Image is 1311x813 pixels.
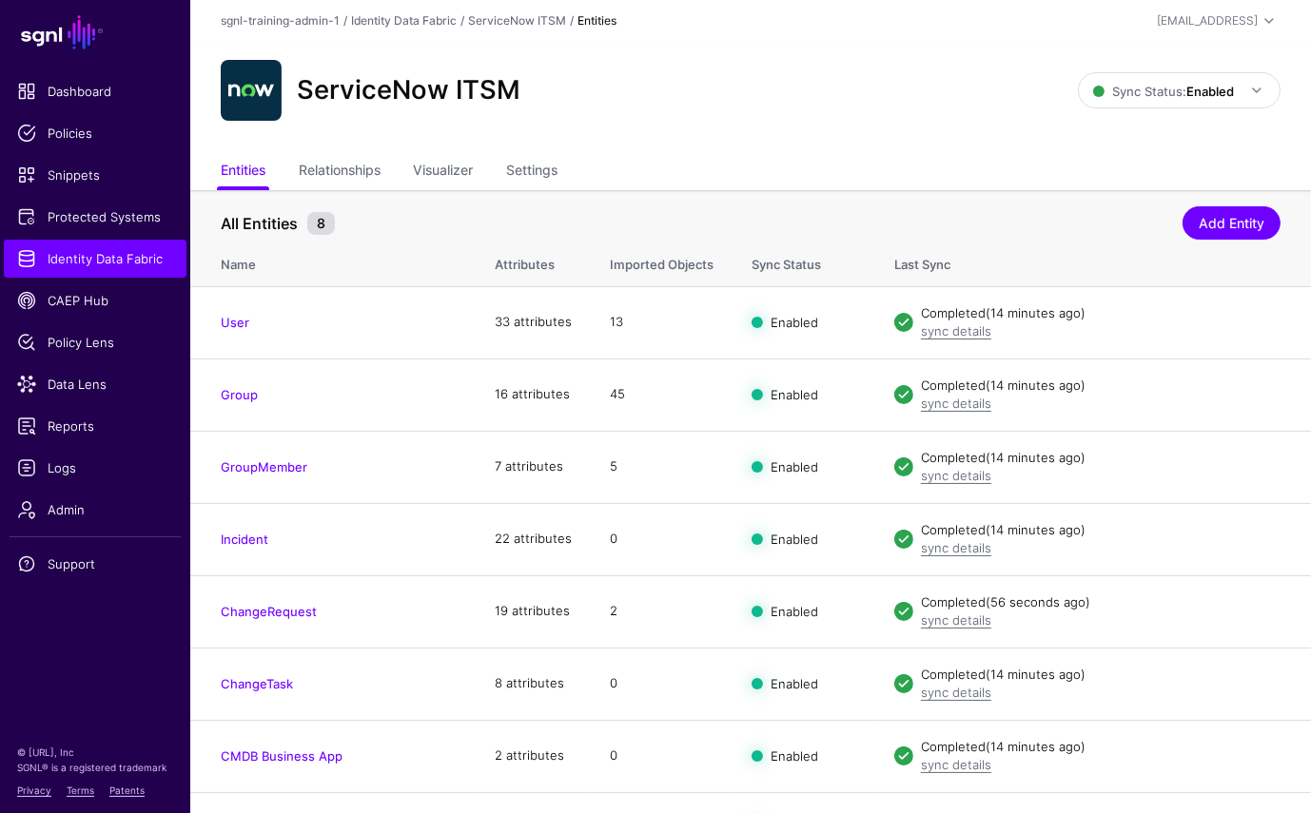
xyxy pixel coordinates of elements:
a: ChangeRequest [221,604,317,619]
th: Sync Status [733,237,875,286]
div: Completed (56 seconds ago) [921,593,1281,612]
td: 8 attributes [476,648,591,720]
td: 45 [591,358,733,431]
a: Data Lens [4,365,186,403]
a: sgnl-training-admin-1 [221,13,340,28]
a: sync details [921,468,991,483]
td: 22 attributes [476,503,591,575]
div: Completed (14 minutes ago) [921,377,1281,396]
td: 2 attributes [476,720,591,792]
span: Enabled [771,532,818,547]
a: Admin [4,491,186,529]
td: 13 [591,286,733,358]
a: Logs [4,449,186,487]
p: SGNL® is a registered trademark [17,760,173,775]
a: Identity Data Fabric [4,240,186,278]
span: Enabled [771,748,818,764]
a: sync details [921,323,991,339]
a: Policies [4,114,186,152]
td: 2 [591,575,733,648]
a: Reports [4,407,186,445]
td: 0 [591,503,733,575]
span: Data Lens [17,375,173,394]
th: Attributes [476,237,591,286]
span: Policy Lens [17,333,173,352]
div: Completed (14 minutes ago) [921,666,1281,685]
small: 8 [307,212,335,235]
a: Relationships [299,154,381,190]
td: 0 [591,648,733,720]
a: Snippets [4,156,186,194]
span: CAEP Hub [17,291,173,310]
div: Completed (14 minutes ago) [921,521,1281,540]
a: Privacy [17,784,51,796]
th: Imported Objects [591,237,733,286]
a: Incident [221,532,268,547]
span: Support [17,554,173,573]
span: Logs [17,458,173,477]
p: © [URL], Inc [17,745,173,760]
a: sync details [921,612,991,628]
td: 7 attributes [476,431,591,503]
a: CMDB Business App [221,748,342,764]
strong: Enabled [1186,84,1234,99]
span: Enabled [771,676,818,691]
span: Admin [17,500,173,519]
a: Settings [506,154,558,190]
td: 19 attributes [476,575,591,648]
a: SGNL [11,11,179,53]
div: Completed (14 minutes ago) [921,738,1281,757]
span: Policies [17,124,173,143]
span: Identity Data Fabric [17,249,173,268]
a: sync details [921,540,991,555]
span: Protected Systems [17,207,173,226]
td: 16 attributes [476,358,591,431]
img: svg+xml;base64,PHN2ZyB3aWR0aD0iNjQiIGhlaWdodD0iNjQiIHZpZXdCb3g9IjAgMCA2NCA2NCIgZmlsbD0ibm9uZSIgeG... [221,60,282,121]
td: 0 [591,720,733,792]
div: Completed (14 minutes ago) [921,304,1281,323]
h2: ServiceNow ITSM [297,75,520,106]
a: Group [221,387,258,402]
span: Dashboard [17,82,173,101]
td: 33 attributes [476,286,591,358]
a: Visualizer [413,154,473,190]
a: ServiceNow ITSM [468,13,566,28]
span: Reports [17,416,173,436]
span: Sync Status: [1093,84,1234,99]
span: Enabled [771,604,818,619]
div: Completed (14 minutes ago) [921,449,1281,468]
a: Protected Systems [4,198,186,236]
a: Patents [109,784,145,796]
span: All Entities [216,212,303,235]
a: Add Entity [1183,206,1281,240]
a: Dashboard [4,72,186,110]
strong: Entities [577,13,616,28]
a: ChangeTask [221,676,293,691]
a: GroupMember [221,459,307,474]
th: Name [190,237,476,286]
span: Enabled [771,459,818,474]
a: CAEP Hub [4,281,186,319]
td: 5 [591,431,733,503]
div: / [566,12,577,29]
a: Terms [67,784,94,796]
span: Snippets [17,165,173,184]
th: Last Sync [875,237,1311,286]
div: [EMAIL_ADDRESS] [1157,12,1258,29]
span: Enabled [771,387,818,402]
div: / [457,12,468,29]
div: / [340,12,351,29]
a: Policy Lens [4,323,186,361]
a: sync details [921,396,991,411]
a: Entities [221,154,265,190]
a: Identity Data Fabric [351,13,457,28]
a: sync details [921,685,991,700]
a: sync details [921,757,991,772]
a: User [221,315,249,330]
span: Enabled [771,315,818,330]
